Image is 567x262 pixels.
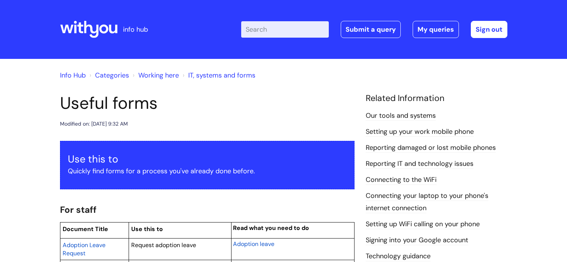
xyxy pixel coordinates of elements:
a: Signing into your Google account [366,236,468,245]
h3: Use this to [68,153,347,165]
a: Adoption Leave Request [63,240,105,258]
a: My queries [413,21,459,38]
a: Working here [138,71,179,80]
span: Read what you need to do [233,224,309,232]
a: Technology guidance [366,252,431,261]
span: Adoption Leave Request [63,241,105,257]
a: Info Hub [60,71,86,80]
a: Reporting damaged or lost mobile phones [366,143,496,153]
div: Modified on: [DATE] 9:32 AM [60,119,128,129]
a: Sign out [471,21,507,38]
span: Document Title [63,225,108,233]
li: IT, systems and forms [181,69,255,81]
span: For staff [60,204,97,215]
li: Working here [131,69,179,81]
a: Submit a query [341,21,401,38]
div: | - [241,21,507,38]
input: Search [241,21,329,38]
a: Connecting your laptop to your phone's internet connection [366,191,488,213]
span: Adoption leave [233,240,274,248]
h4: Related Information [366,93,507,104]
a: Connecting to the WiFi [366,175,437,185]
a: Setting up your work mobile phone [366,127,474,137]
a: Our tools and systems [366,111,436,121]
a: Setting up WiFi calling on your phone [366,220,480,229]
li: Solution home [88,69,129,81]
a: IT, systems and forms [188,71,255,80]
a: Adoption leave [233,239,274,248]
span: Use this to [131,225,163,233]
a: Reporting IT and technology issues [366,159,473,169]
p: Quickly find forms for a process you've already done before. [68,165,347,177]
h1: Useful forms [60,93,355,113]
span: Request adoption leave [131,241,196,249]
p: info hub [123,23,148,35]
a: Categories [95,71,129,80]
